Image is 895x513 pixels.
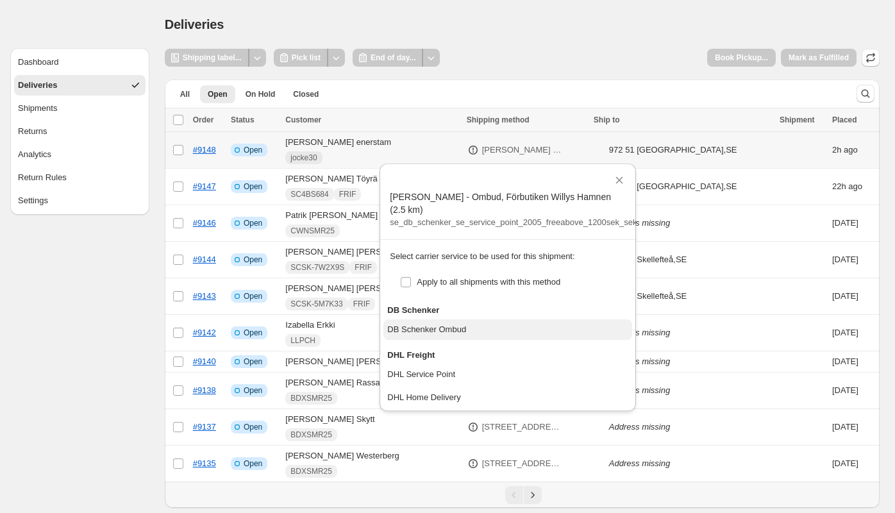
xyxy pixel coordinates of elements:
td: [PERSON_NAME] Westerberg [281,446,462,482]
span: CWNSMR25 [290,226,335,236]
time: Saturday, September 13, 2025 at 2:42:06 PM [832,357,858,366]
span: SCSK-7W2X9S [290,262,344,273]
button: Search and filter results [857,85,874,103]
p: se_db_schenker_se_service_point_2005_freeabove_1200sek_sek65_0 [390,216,626,229]
time: Tuesday, September 16, 2025 at 8:30:30 AM [832,145,841,155]
span: jocke30 [290,153,317,163]
time: Saturday, September 13, 2025 at 6:21:37 PM [832,328,858,337]
td: [PERSON_NAME] Skytt [281,409,462,446]
span: Open [208,89,228,99]
button: Returns [14,121,146,142]
p: [PERSON_NAME] - Ombud, Förbutiken Willys Hamnen (2.5 km) [390,190,626,216]
div: Return Rules [18,171,67,184]
span: Status [231,115,255,124]
div: 931 91 Skellefteå , SE [609,253,687,266]
span: Open [244,328,262,338]
td: ago [828,169,880,205]
span: SC4BS684 [290,189,328,199]
button: [STREET_ADDRESS] [474,417,570,437]
button: Settings [14,190,146,211]
div: DHL Home Delivery [387,391,460,404]
time: Sunday, September 14, 2025 at 6:46:45 PM [832,291,858,301]
span: Ship to [594,115,620,124]
span: FRIF [339,189,356,199]
time: Monday, September 15, 2025 at 8:14:19 AM [832,218,858,228]
span: LLPCH [290,335,315,346]
td: ago [828,132,880,169]
td: Izabella Erkki [281,315,462,351]
button: DHL Service Point [383,364,632,385]
div: 975 61 [GEOGRAPHIC_DATA] , SE [609,180,737,193]
i: Address missing [609,422,670,432]
time: Friday, September 12, 2025 at 8:13:50 AM [832,385,858,395]
button: Return Rules [14,167,146,188]
span: SCSK-5M7K33 [290,299,342,309]
p: [PERSON_NAME] - Ombud, Förbutiken Willys Hamnen (2.5 km) [482,144,562,156]
span: Closed [293,89,319,99]
span: Open [244,458,262,469]
span: All [180,89,190,99]
span: Shipment [780,115,815,124]
td: Patrik [PERSON_NAME] [281,205,462,242]
a: #9146 [193,218,216,228]
button: Dashboard [14,52,146,72]
div: Returns [18,125,47,138]
div: Settings [18,194,48,207]
span: Open [244,422,262,432]
button: Close [612,172,627,188]
span: Open [244,291,262,301]
button: Shipments [14,98,146,119]
td: [PERSON_NAME] [PERSON_NAME] [281,351,462,373]
td: [PERSON_NAME] [PERSON_NAME] [281,278,462,315]
button: [STREET_ADDRESS] [474,453,570,474]
span: FRIF [355,262,372,273]
button: [PERSON_NAME] - Ombud, Förbutiken Willys Hamnen (2.5 km) [474,140,570,160]
button: Deliveries [14,75,146,96]
div: 972 51 [GEOGRAPHIC_DATA] , SE [609,144,737,156]
i: Address missing [609,458,670,468]
p: Select carrier service to be used for this shipment: [390,250,626,263]
a: #9143 [193,291,216,301]
button: DHL Home Delivery [383,387,632,408]
span: BDXSMR25 [290,466,332,476]
div: 931 91 Skellefteå , SE [609,290,687,303]
time: Sunday, September 14, 2025 at 6:50:53 PM [832,255,858,264]
a: #9140 [193,357,216,366]
span: FRIF [353,299,371,309]
span: Open [244,218,262,228]
button: Analytics [14,144,146,165]
div: DB Schenker Ombud [387,323,466,336]
span: Open [244,255,262,265]
span: Shipping method [467,115,530,124]
span: Open [244,385,262,396]
span: Apply to all shipments with this method [417,277,560,287]
p: [STREET_ADDRESS] [482,457,562,470]
h3: DB Schenker [387,304,628,317]
time: Monday, September 15, 2025 at 12:48:44 PM [832,181,846,191]
h3: DHL Freight [387,349,628,362]
span: BDXSMR25 [290,393,332,403]
a: #9144 [193,255,216,264]
time: Thursday, September 11, 2025 at 6:19:17 PM [832,422,858,432]
td: [PERSON_NAME] Töyrä [281,169,462,205]
span: Deliveries [165,17,224,31]
time: Wednesday, September 10, 2025 at 8:14:17 AM [832,458,858,468]
a: #9137 [193,422,216,432]
span: Open [244,357,262,367]
div: Shipments [18,102,57,115]
td: [PERSON_NAME] [PERSON_NAME] [281,242,462,278]
span: BDXSMR25 [290,430,332,440]
div: Analytics [18,148,51,161]
span: On Hold [246,89,276,99]
span: Open [244,181,262,192]
a: #9147 [193,181,216,191]
td: [PERSON_NAME] Rassa [281,373,462,409]
span: Open [244,145,262,155]
span: Order [193,115,214,124]
td: [PERSON_NAME] enerstam [281,132,462,169]
a: #9142 [193,328,216,337]
div: Dashboard [18,56,59,69]
span: Placed [832,115,857,124]
button: DB Schenker Ombud [383,319,632,340]
div: Deliveries [18,79,57,92]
